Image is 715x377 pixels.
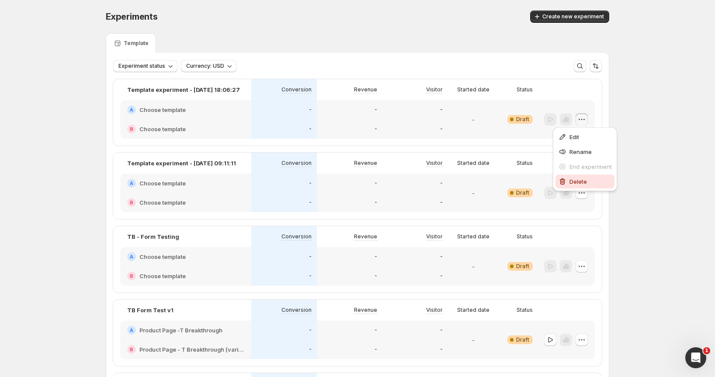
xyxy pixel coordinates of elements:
span: Draft [516,263,529,270]
p: Started date [457,160,489,167]
p: - [472,262,475,271]
span: Rename [569,148,592,155]
button: Experiment status [113,60,177,72]
h2: Choose template [139,105,186,114]
h2: A [130,254,133,259]
span: Draft [516,336,529,343]
p: - [472,335,475,344]
p: Revenue [354,233,377,240]
button: Rename [555,145,614,159]
p: Status [517,160,533,167]
p: - [309,253,312,260]
iframe: Intercom live chat [685,347,706,368]
h2: Product Page - T Breakthrough (variant) [139,345,244,354]
button: Create new experiment [530,10,609,23]
p: Status [517,233,533,240]
p: - [375,106,377,113]
span: Edit [569,133,579,140]
span: Draft [516,189,529,196]
p: - [440,106,443,113]
p: - [309,346,312,353]
h2: A [130,328,133,333]
span: Draft [516,116,529,123]
p: Revenue [354,86,377,93]
h2: B [130,273,133,279]
p: - [309,272,312,279]
p: - [375,199,377,206]
p: - [440,253,443,260]
p: Conversion [281,160,312,167]
h2: Product Page -T Breakthrough [139,326,222,335]
h2: B [130,200,133,205]
p: - [309,180,312,187]
p: Visitor [426,307,443,314]
p: Conversion [281,233,312,240]
h2: Choose template [139,272,186,280]
p: - [375,180,377,187]
p: Visitor [426,233,443,240]
p: - [440,126,443,133]
p: - [440,199,443,206]
p: Template [124,40,149,47]
p: Conversion [281,307,312,314]
p: Started date [457,307,489,314]
p: - [440,180,443,187]
h2: A [130,107,133,112]
p: - [375,272,377,279]
p: Template experiment - [DATE] 18:06:27 [127,85,240,94]
p: Revenue [354,307,377,314]
h2: Choose template [139,125,186,133]
h2: Choose template [139,252,186,261]
p: TB - Form Testing [127,232,179,241]
p: - [309,199,312,206]
p: - [440,272,443,279]
p: - [472,115,475,124]
h2: Choose template [139,179,186,188]
span: Delete [569,178,587,185]
span: Create new experiment [542,13,604,20]
h2: B [130,347,133,352]
p: - [309,126,312,133]
p: - [472,188,475,197]
button: Sort the results [590,60,602,72]
p: - [375,346,377,353]
span: Currency: USD [186,63,224,70]
p: - [375,126,377,133]
p: - [440,346,443,353]
button: End experiment [555,160,614,174]
h2: A [130,181,133,186]
p: - [309,327,312,334]
span: End experiment [569,163,612,170]
p: - [440,327,443,334]
p: - [309,106,312,113]
p: Started date [457,233,489,240]
p: Visitor [426,86,443,93]
h2: B [130,126,133,132]
span: Experiment status [118,63,165,70]
p: Template experiment - [DATE] 09:11:11 [127,159,236,168]
p: Visitor [426,160,443,167]
button: Edit [555,130,614,144]
p: Status [517,86,533,93]
span: 1 [703,347,710,354]
p: TB Form Test v1 [127,306,174,314]
button: Currency: USD [181,60,236,72]
h2: Choose template [139,198,186,207]
p: Conversion [281,86,312,93]
p: Revenue [354,160,377,167]
p: Status [517,307,533,314]
button: Delete [555,175,614,188]
p: Started date [457,86,489,93]
p: - [375,327,377,334]
p: - [375,253,377,260]
span: Experiments [106,11,158,22]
